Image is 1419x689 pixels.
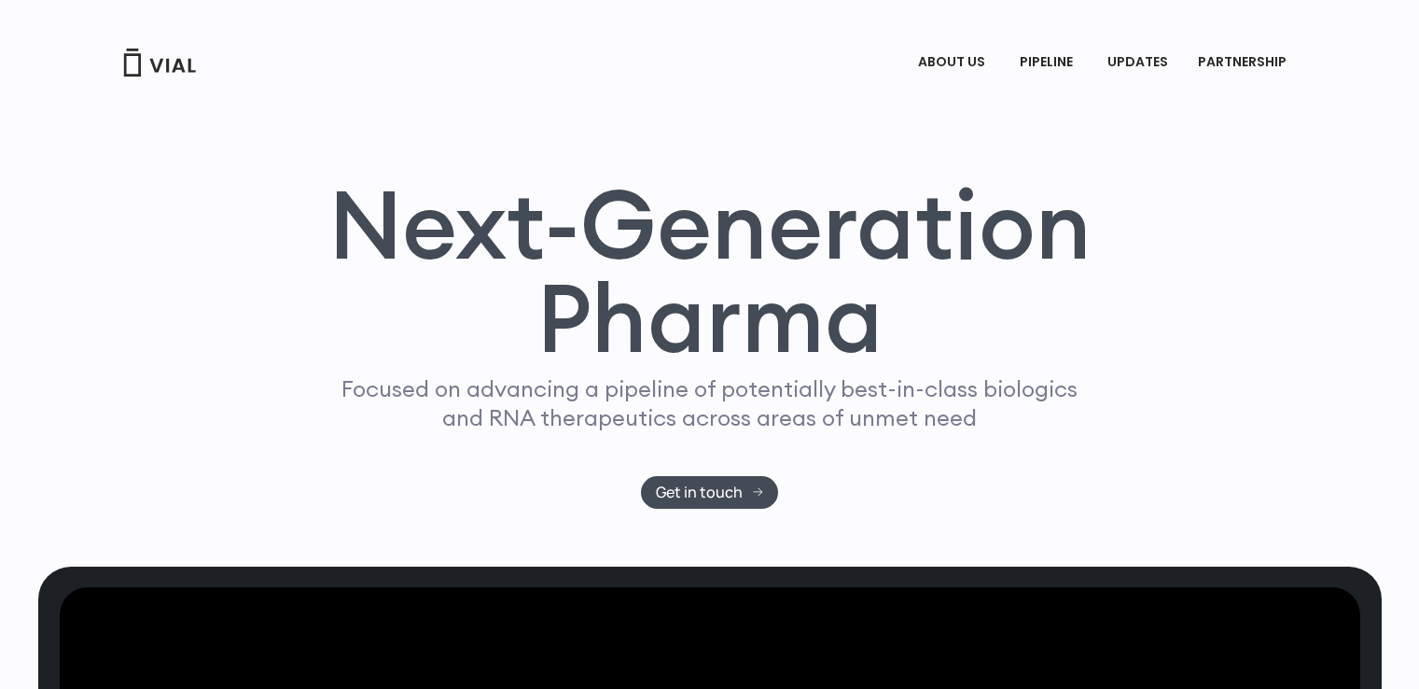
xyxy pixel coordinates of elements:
[334,374,1086,432] p: Focused on advancing a pipeline of potentially best-in-class biologics and RNA therapeutics acros...
[641,476,778,509] a: Get in touch
[122,49,197,77] img: Vial Logo
[656,485,743,499] span: Get in touch
[1005,47,1092,78] a: PIPELINEMenu Toggle
[1183,47,1306,78] a: PARTNERSHIPMenu Toggle
[903,47,1004,78] a: ABOUT USMenu Toggle
[1092,47,1182,78] a: UPDATES
[306,177,1114,366] h1: Next-Generation Pharma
